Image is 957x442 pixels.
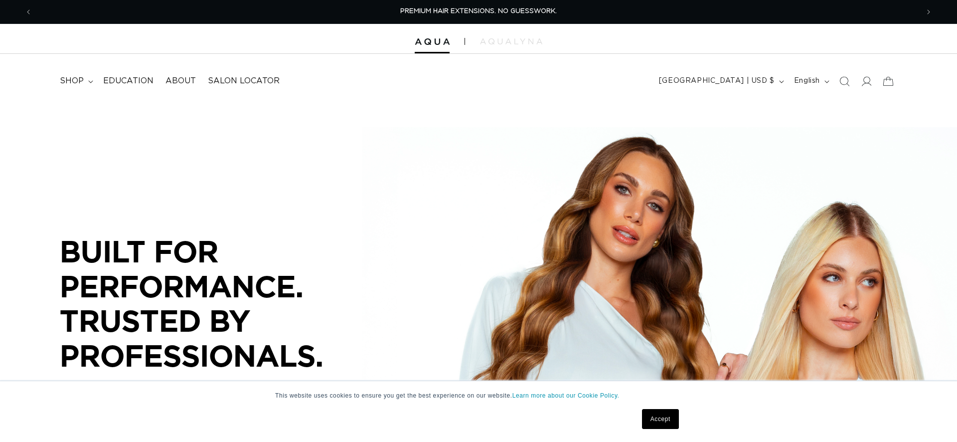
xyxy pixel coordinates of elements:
[642,409,679,429] a: Accept
[918,2,940,21] button: Next announcement
[659,76,775,86] span: [GEOGRAPHIC_DATA] | USD $
[794,76,820,86] span: English
[415,38,450,45] img: Aqua Hair Extensions
[208,76,280,86] span: Salon Locator
[788,72,833,91] button: English
[60,76,84,86] span: shop
[54,70,97,92] summary: shop
[97,70,159,92] a: Education
[103,76,154,86] span: Education
[17,2,39,21] button: Previous announcement
[833,70,855,92] summary: Search
[512,392,620,399] a: Learn more about our Cookie Policy.
[60,234,359,373] p: BUILT FOR PERFORMANCE. TRUSTED BY PROFESSIONALS.
[165,76,196,86] span: About
[275,391,682,400] p: This website uses cookies to ensure you get the best experience on our website.
[202,70,286,92] a: Salon Locator
[159,70,202,92] a: About
[400,8,557,14] span: PREMIUM HAIR EXTENSIONS. NO GUESSWORK.
[480,38,542,44] img: aqualyna.com
[653,72,788,91] button: [GEOGRAPHIC_DATA] | USD $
